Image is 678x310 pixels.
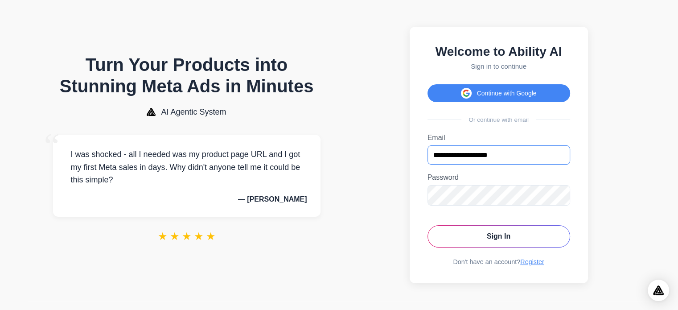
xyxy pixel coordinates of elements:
[66,148,307,186] p: I was shocked - all I needed was my product page URL and I got my first Meta sales in days. Why d...
[158,230,168,243] span: ★
[427,84,570,102] button: Continue with Google
[427,225,570,248] button: Sign In
[648,280,669,301] div: Open Intercom Messenger
[427,174,570,182] label: Password
[194,230,204,243] span: ★
[53,54,321,97] h1: Turn Your Products into Stunning Meta Ads in Minutes
[66,195,307,203] p: — [PERSON_NAME]
[147,108,156,116] img: AI Agentic System Logo
[182,230,192,243] span: ★
[427,134,570,142] label: Email
[170,230,180,243] span: ★
[161,107,226,117] span: AI Agentic System
[427,258,570,265] div: Don't have an account?
[427,62,570,70] p: Sign in to continue
[427,45,570,59] h2: Welcome to Ability AI
[427,116,570,123] div: Or continue with email
[44,126,60,166] span: “
[520,258,544,265] a: Register
[206,230,216,243] span: ★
